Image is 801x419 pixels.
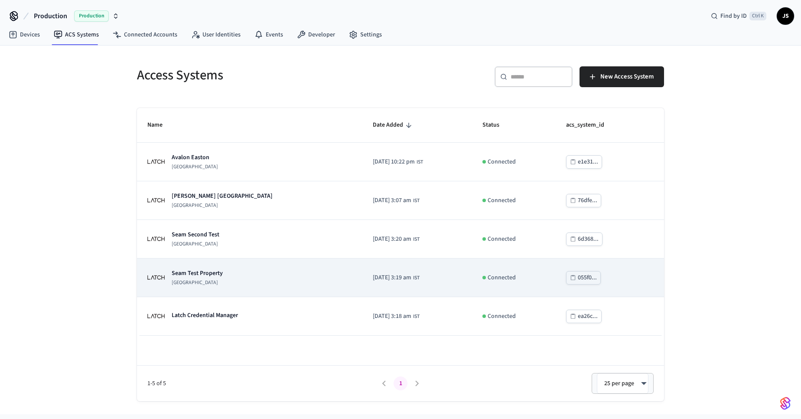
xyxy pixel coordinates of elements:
[578,195,597,206] div: 76dfe...
[373,235,420,244] div: Asia/Calcutta
[373,273,411,282] span: [DATE] 3:19 am
[147,118,174,132] span: Name
[413,197,420,205] span: IST
[74,10,109,22] span: Production
[147,308,165,325] img: Latch Building Logo
[488,312,516,321] p: Connected
[106,27,184,43] a: Connected Accounts
[290,27,342,43] a: Developer
[566,194,601,207] button: 76dfe...
[488,235,516,244] p: Connected
[777,7,794,25] button: JS
[394,376,407,390] button: page 1
[749,12,766,20] span: Ctrl K
[566,310,602,323] button: ea26c...
[147,153,165,170] img: Latch Building Logo
[488,273,516,282] p: Connected
[720,12,747,20] span: Find by ID
[137,66,395,84] h5: Access Systems
[566,271,601,285] button: 055f0...
[373,118,414,132] span: Date Added
[488,157,516,167] p: Connected
[373,312,420,321] div: Asia/Calcutta
[373,312,411,321] span: [DATE] 3:18 am
[597,373,648,394] div: 25 per page
[147,269,165,286] img: Latch Building Logo
[373,157,423,167] div: Asia/Calcutta
[778,8,793,24] span: JS
[172,269,223,278] p: Seam Test Property
[413,274,420,282] span: IST
[413,236,420,243] span: IST
[566,155,602,169] button: e1e31...
[247,27,290,43] a: Events
[373,235,411,244] span: [DATE] 3:20 am
[780,396,791,410] img: SeamLogoGradient.69752ec5.svg
[34,11,67,21] span: Production
[172,241,219,248] p: [GEOGRAPHIC_DATA]
[172,164,218,170] p: [GEOGRAPHIC_DATA]
[600,71,654,82] span: New Access System
[147,230,165,248] img: Latch Building Logo
[566,232,602,246] button: 6d368...
[172,279,223,286] p: [GEOGRAPHIC_DATA]
[578,272,597,283] div: 055f0...
[172,153,218,162] p: Avalon Easton
[172,230,219,239] p: Seam Second Test
[147,192,165,209] img: Latch Building Logo
[580,66,664,87] button: New Access System
[172,192,273,200] p: [PERSON_NAME] [GEOGRAPHIC_DATA]
[373,157,415,167] span: [DATE] 10:22 pm
[373,196,420,205] div: Asia/Calcutta
[2,27,47,43] a: Devices
[704,8,773,24] div: Find by IDCtrl K
[413,313,420,321] span: IST
[417,158,423,166] span: IST
[137,108,664,336] table: sticky table
[482,118,511,132] span: Status
[47,27,106,43] a: ACS Systems
[373,273,420,282] div: Asia/Calcutta
[172,311,238,320] p: Latch Credential Manager
[578,157,598,167] div: e1e31...
[184,27,247,43] a: User Identities
[147,379,376,388] span: 1-5 of 5
[342,27,389,43] a: Settings
[373,196,411,205] span: [DATE] 3:07 am
[566,118,615,132] span: acs_system_id
[488,196,516,205] p: Connected
[376,376,425,390] nav: pagination navigation
[578,311,598,322] div: ea26c...
[172,202,273,209] p: [GEOGRAPHIC_DATA]
[578,234,599,245] div: 6d368...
